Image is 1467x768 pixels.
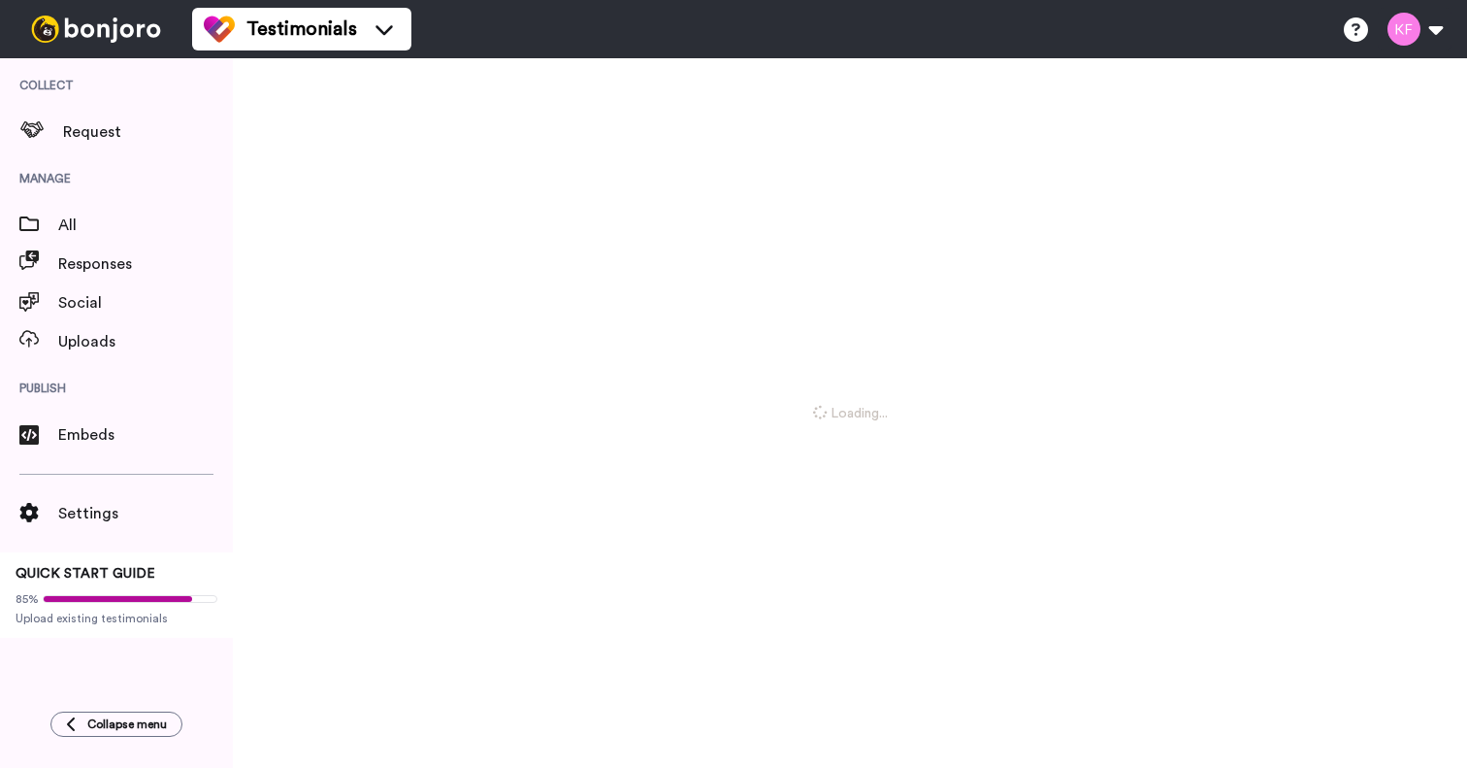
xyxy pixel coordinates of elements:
[87,717,167,732] span: Collapse menu
[58,423,233,447] span: Embeds
[58,502,233,525] span: Settings
[50,712,182,737] button: Collapse menu
[204,14,235,45] img: tm-color.svg
[63,120,233,144] span: Request
[246,16,357,43] span: Testimonials
[58,291,233,315] span: Social
[16,591,39,607] span: 85%
[23,16,169,43] img: bj-logo-header-white.svg
[813,404,888,423] span: Loading...
[58,330,233,353] span: Uploads
[58,214,233,237] span: All
[16,611,217,626] span: Upload existing testimonials
[16,567,155,581] span: QUICK START GUIDE
[58,252,233,276] span: Responses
